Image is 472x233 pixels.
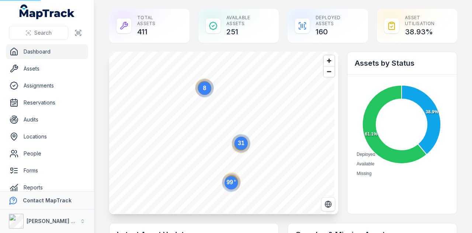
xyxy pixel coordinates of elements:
button: Search [9,26,68,40]
a: MapTrack [20,4,75,19]
span: Available [357,161,374,167]
span: Search [34,29,52,37]
a: People [6,146,88,161]
text: 99 [226,179,236,185]
a: Audits [6,112,88,127]
button: Zoom in [324,55,334,66]
a: Dashboard [6,44,88,59]
a: Forms [6,163,88,178]
a: Reports [6,180,88,195]
text: 31 [238,140,244,146]
text: 8 [203,85,206,91]
button: Zoom out [324,66,334,77]
span: Deployed [357,152,375,157]
button: Switch to Satellite View [321,197,335,211]
a: Assignments [6,78,88,93]
h2: Assets by Status [355,58,450,68]
a: Locations [6,129,88,144]
strong: [PERSON_NAME] Group [27,218,87,224]
a: Assets [6,61,88,76]
span: Missing [357,171,372,176]
strong: Contact MapTrack [23,197,72,203]
canvas: Map [109,52,334,214]
a: Reservations [6,95,88,110]
tspan: + [234,179,236,183]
